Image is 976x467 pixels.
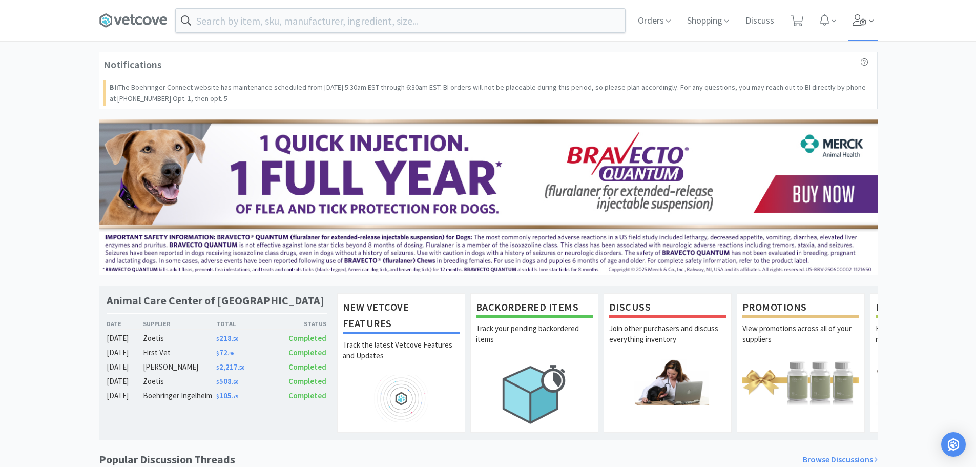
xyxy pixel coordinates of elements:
[238,364,244,371] span: . 50
[343,339,460,375] p: Track the latest Vetcove Features and Updates
[107,293,324,308] h1: Animal Care Center of [GEOGRAPHIC_DATA]
[110,82,869,105] p: The Boehringer Connect website has maintenance scheduled from [DATE] 5:30am EST through 6:30am ES...
[742,299,859,318] h1: Promotions
[216,379,219,385] span: $
[216,336,219,342] span: $
[103,56,162,73] h3: Notifications
[941,432,966,457] div: Open Intercom Messenger
[216,319,272,329] div: Total
[216,333,238,343] span: 218
[216,393,219,400] span: $
[476,359,593,429] img: hero_backorders.png
[737,293,865,433] a: PromotionsView promotions across all of your suppliers
[227,350,234,357] span: . 96
[143,319,216,329] div: Supplier
[143,375,216,388] div: Zoetis
[216,350,219,357] span: $
[110,83,118,92] strong: BI:
[288,362,326,372] span: Completed
[143,332,216,344] div: Zoetis
[741,16,778,26] a: Discuss
[216,376,238,386] span: 508
[216,362,244,372] span: 2,217
[107,375,327,388] a: [DATE]Zoetis$508.60Completed
[343,375,460,422] img: hero_feature_roadmap.png
[107,332,143,344] div: [DATE]
[343,299,460,334] h1: New Vetcove Features
[216,348,234,357] span: 72
[272,319,327,329] div: Status
[803,453,878,466] a: Browse Discussions
[609,299,726,318] h1: Discuss
[288,348,326,357] span: Completed
[232,379,238,385] span: . 60
[337,293,465,433] a: New Vetcove FeaturesTrack the latest Vetcove Features and Updates
[470,293,598,433] a: Backordered ItemsTrack your pending backordered items
[216,364,219,371] span: $
[609,323,726,359] p: Join other purchasers and discuss everything inventory
[288,376,326,386] span: Completed
[107,332,327,344] a: [DATE]Zoetis$218.50Completed
[609,359,726,405] img: hero_discuss.png
[143,390,216,402] div: Boehringer Ingelheim
[107,347,327,359] a: [DATE]First Vet$72.96Completed
[143,347,216,359] div: First Vet
[107,375,143,388] div: [DATE]
[604,293,732,433] a: DiscussJoin other purchasers and discuss everything inventory
[476,323,593,359] p: Track your pending backordered items
[107,361,327,373] a: [DATE][PERSON_NAME]$2,217.50Completed
[107,390,143,402] div: [DATE]
[107,347,143,359] div: [DATE]
[107,390,327,402] a: [DATE]Boehringer Ingelheim$105.79Completed
[232,393,238,400] span: . 79
[476,299,593,318] h1: Backordered Items
[107,361,143,373] div: [DATE]
[742,323,859,359] p: View promotions across all of your suppliers
[143,361,216,373] div: [PERSON_NAME]
[216,391,238,400] span: 105
[742,359,859,405] img: hero_promotions.png
[99,119,878,275] img: 3ffb5edee65b4d9ab6d7b0afa510b01f.jpg
[107,319,143,329] div: Date
[288,391,326,400] span: Completed
[232,336,238,342] span: . 50
[176,9,625,32] input: Search by item, sku, manufacturer, ingredient, size...
[288,333,326,343] span: Completed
